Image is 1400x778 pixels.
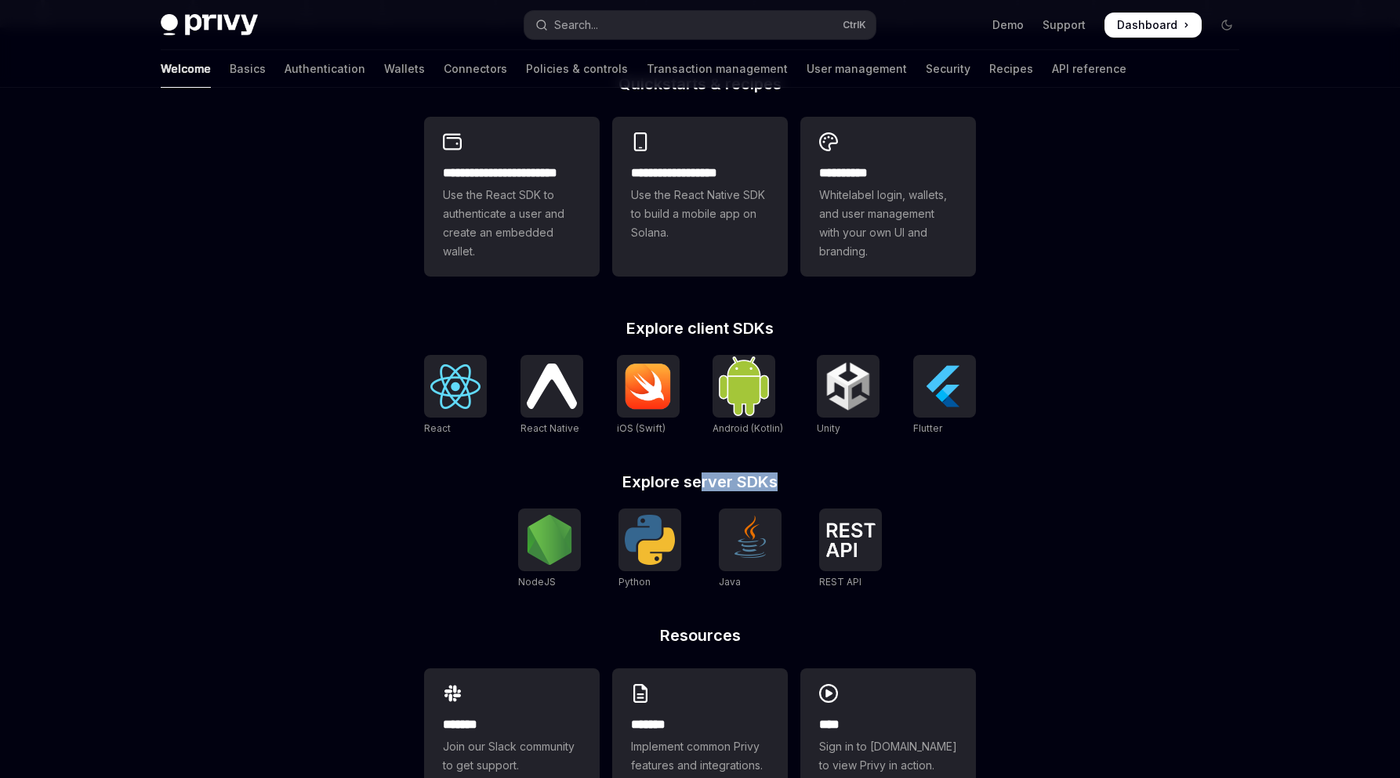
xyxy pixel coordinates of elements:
span: React Native [520,422,579,434]
a: Policies & controls [526,50,628,88]
img: Android (Kotlin) [719,356,769,415]
span: React [424,422,451,434]
span: Ctrl K [843,19,866,31]
a: FlutterFlutter [913,355,976,436]
span: Use the React SDK to authenticate a user and create an embedded wallet. [443,186,581,261]
a: Android (Kotlin)Android (Kotlin) [713,355,783,436]
button: Open search [524,11,876,39]
a: Recipes [989,50,1033,88]
h2: Quickstarts & recipes [424,76,976,92]
span: Use the React Native SDK to build a mobile app on Solana. [631,186,769,242]
a: **** *****Whitelabel login, wallets, and user management with your own UI and branding. [800,117,976,277]
a: React NativeReact Native [520,355,583,436]
img: React Native [527,364,577,408]
span: Dashboard [1117,17,1177,33]
a: Basics [230,50,266,88]
span: Flutter [913,422,942,434]
a: Welcome [161,50,211,88]
span: Join our Slack community to get support. [443,737,581,775]
span: Whitelabel login, wallets, and user management with your own UI and branding. [819,186,957,261]
span: NodeJS [518,576,556,588]
span: Unity [817,422,840,434]
button: Toggle dark mode [1214,13,1239,38]
h2: Explore server SDKs [424,474,976,490]
span: Java [719,576,741,588]
img: Python [625,515,675,565]
img: iOS (Swift) [623,363,673,410]
a: **** **** **** ***Use the React Native SDK to build a mobile app on Solana. [612,117,788,277]
a: Support [1043,17,1086,33]
a: ReactReact [424,355,487,436]
img: REST API [825,523,876,557]
a: Connectors [444,50,507,88]
a: iOS (Swift)iOS (Swift) [617,355,680,436]
h2: Explore client SDKs [424,320,976,336]
div: Search... [554,16,598,34]
a: Authentication [285,50,365,88]
img: Flutter [919,361,970,411]
a: Security [926,50,970,88]
span: Python [618,576,651,588]
span: Implement common Privy features and integrations. [631,737,769,775]
a: Transaction management [647,50,788,88]
a: Wallets [384,50,425,88]
img: Unity [823,361,873,411]
a: JavaJava [719,508,782,590]
a: PythonPython [618,508,681,590]
img: NodeJS [524,515,575,565]
a: Dashboard [1104,13,1202,38]
img: dark logo [161,14,258,36]
h2: Resources [424,628,976,643]
span: Android (Kotlin) [713,422,783,434]
a: API reference [1052,50,1126,88]
a: Demo [992,17,1024,33]
a: NodeJSNodeJS [518,508,581,590]
span: Sign in to [DOMAIN_NAME] to view Privy in action. [819,737,957,775]
a: User management [807,50,907,88]
span: REST API [819,576,861,588]
img: Java [725,515,775,565]
a: REST APIREST API [819,508,882,590]
img: React [430,364,481,409]
a: UnityUnity [817,355,880,436]
span: iOS (Swift) [617,422,666,434]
